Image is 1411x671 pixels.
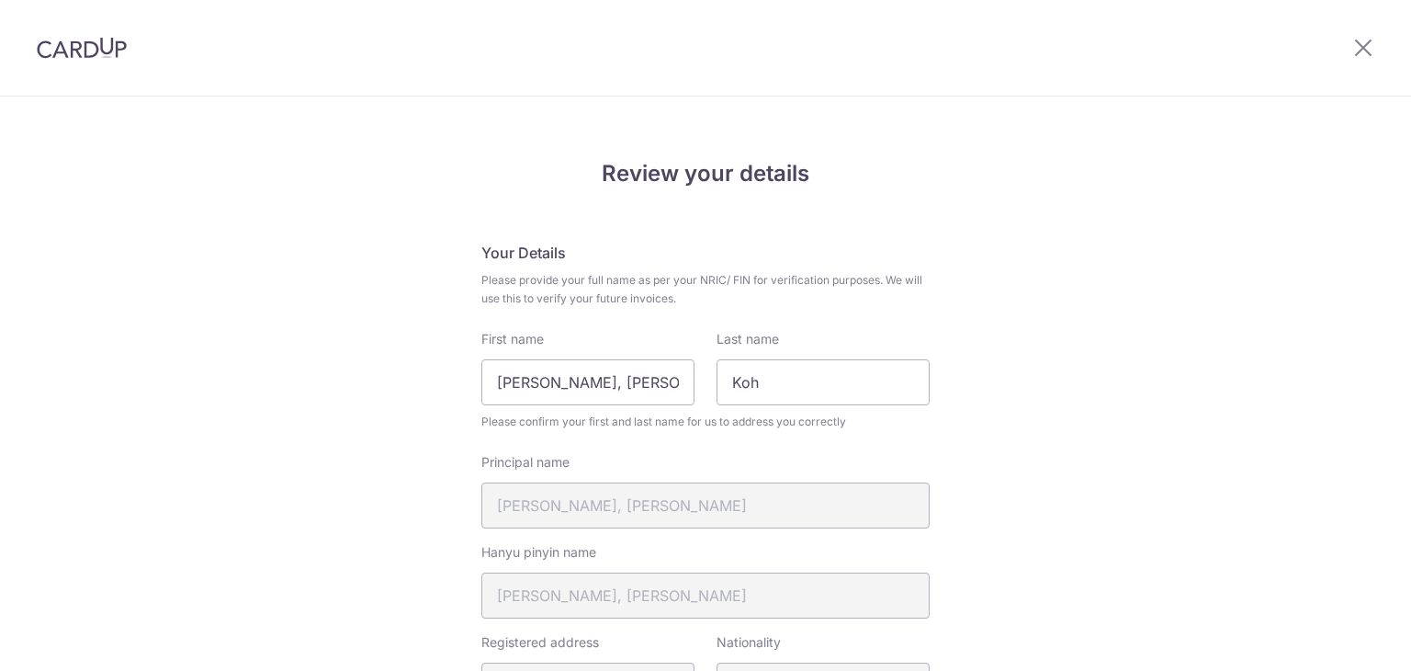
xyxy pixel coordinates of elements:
label: Hanyu pinyin name [481,543,596,562]
h4: Review your details [481,157,930,190]
span: Please confirm your first and last name for us to address you correctly [481,413,930,431]
label: First name [481,330,544,348]
label: Last name [717,330,779,348]
input: First Name [481,359,694,405]
label: Nationality [717,633,781,652]
span: Please provide your full name as per your NRIC/ FIN for verification purposes. We will use this t... [481,271,930,308]
img: CardUp [37,37,127,59]
label: Registered address [481,633,599,652]
h5: Your Details [481,242,930,264]
label: Principal name [481,453,570,472]
input: Last name [717,359,930,405]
